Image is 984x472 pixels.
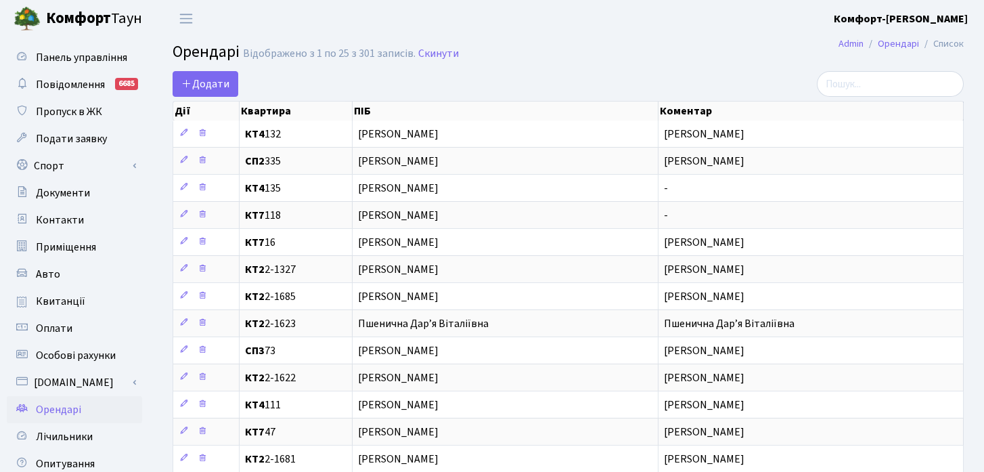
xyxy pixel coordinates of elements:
span: [PERSON_NAME] [664,127,744,142]
span: Квитанції [36,294,85,309]
span: Повідомлення [36,77,105,92]
b: КТ4 [245,127,265,142]
b: КТ2 [245,370,265,385]
span: Приміщення [36,240,96,255]
a: Документи [7,179,142,207]
span: Пшенична Дар’я Віталіївна [664,316,795,331]
button: Переключити навігацію [169,7,203,30]
span: [PERSON_NAME] [358,237,652,248]
span: [PERSON_NAME] [358,454,652,465]
span: Додати [181,77,229,91]
a: Скинути [418,47,459,60]
span: [PERSON_NAME] [358,183,652,194]
img: logo.png [14,5,41,33]
input: Пошук... [817,71,964,97]
span: [PERSON_NAME] [358,291,652,302]
a: Пропуск в ЖК [7,98,142,125]
b: КТ4 [245,398,265,412]
span: 335 [245,156,346,167]
span: [PERSON_NAME] [664,154,744,169]
span: Контакти [36,213,84,228]
a: Оплати [7,315,142,342]
a: Орендарі [7,396,142,423]
b: КТ7 [245,208,265,223]
a: Контакти [7,207,142,234]
span: [PERSON_NAME] [664,289,744,304]
a: Особові рахунки [7,342,142,369]
span: [PERSON_NAME] [664,425,744,439]
span: [PERSON_NAME] [664,398,744,412]
span: [PERSON_NAME] [358,427,652,437]
b: КТ2 [245,316,265,331]
th: Коментар [658,102,964,121]
a: Додати [173,71,238,97]
b: КТ7 [245,235,265,250]
span: - [664,208,668,223]
li: Список [919,37,964,51]
span: [PERSON_NAME] [664,452,744,467]
div: Відображено з 1 по 25 з 301 записів. [243,47,416,60]
span: 132 [245,129,346,140]
a: [DOMAIN_NAME] [7,369,142,396]
a: Лічильники [7,423,142,450]
span: [PERSON_NAME] [664,262,744,277]
a: Спорт [7,152,142,179]
a: Орендарі [878,37,919,51]
span: 118 [245,210,346,221]
span: Пшенична Дар’я Віталіївна [358,318,652,329]
span: [PERSON_NAME] [358,372,652,383]
span: [PERSON_NAME] [358,400,652,410]
span: [PERSON_NAME] [358,264,652,275]
b: КТ4 [245,181,265,196]
b: Комфорт-[PERSON_NAME] [834,12,968,26]
a: Подати заявку [7,125,142,152]
span: Орендарі [173,40,240,64]
a: Квитанції [7,288,142,315]
div: 6685 [115,78,138,90]
span: - [664,181,668,196]
span: Пропуск в ЖК [36,104,102,119]
span: 2-1681 [245,454,346,465]
a: Авто [7,261,142,288]
span: 2-1327 [245,264,346,275]
span: Оплати [36,321,72,336]
b: КТ7 [245,425,265,439]
span: Особові рахунки [36,348,116,363]
span: 2-1685 [245,291,346,302]
b: КТ2 [245,452,265,467]
span: [PERSON_NAME] [358,156,652,167]
span: Документи [36,186,90,200]
span: Орендарі [36,402,81,417]
span: [PERSON_NAME] [664,370,744,385]
a: Admin [838,37,864,51]
span: [PERSON_NAME] [664,235,744,250]
b: Комфорт [46,7,111,29]
span: Подати заявку [36,131,107,146]
span: [PERSON_NAME] [358,129,652,140]
span: 2-1623 [245,318,346,329]
b: КТ2 [245,289,265,304]
span: Опитування [36,456,95,471]
span: Таун [46,7,142,30]
b: КТ2 [245,262,265,277]
span: 2-1622 [245,372,346,383]
b: СП3 [245,343,265,358]
span: Панель управління [36,50,127,65]
span: Лічильники [36,429,93,444]
th: ПІБ [353,102,658,121]
span: 47 [245,427,346,437]
span: [PERSON_NAME] [664,343,744,358]
span: 135 [245,183,346,194]
th: Квартира [240,102,353,121]
span: Авто [36,267,60,282]
b: СП2 [245,154,265,169]
span: [PERSON_NAME] [358,210,652,221]
a: Приміщення [7,234,142,261]
nav: breadcrumb [818,30,984,58]
span: [PERSON_NAME] [358,345,652,356]
th: Дії [173,102,240,121]
span: 73 [245,345,346,356]
a: Комфорт-[PERSON_NAME] [834,11,968,27]
span: 16 [245,237,346,248]
a: Повідомлення6685 [7,71,142,98]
